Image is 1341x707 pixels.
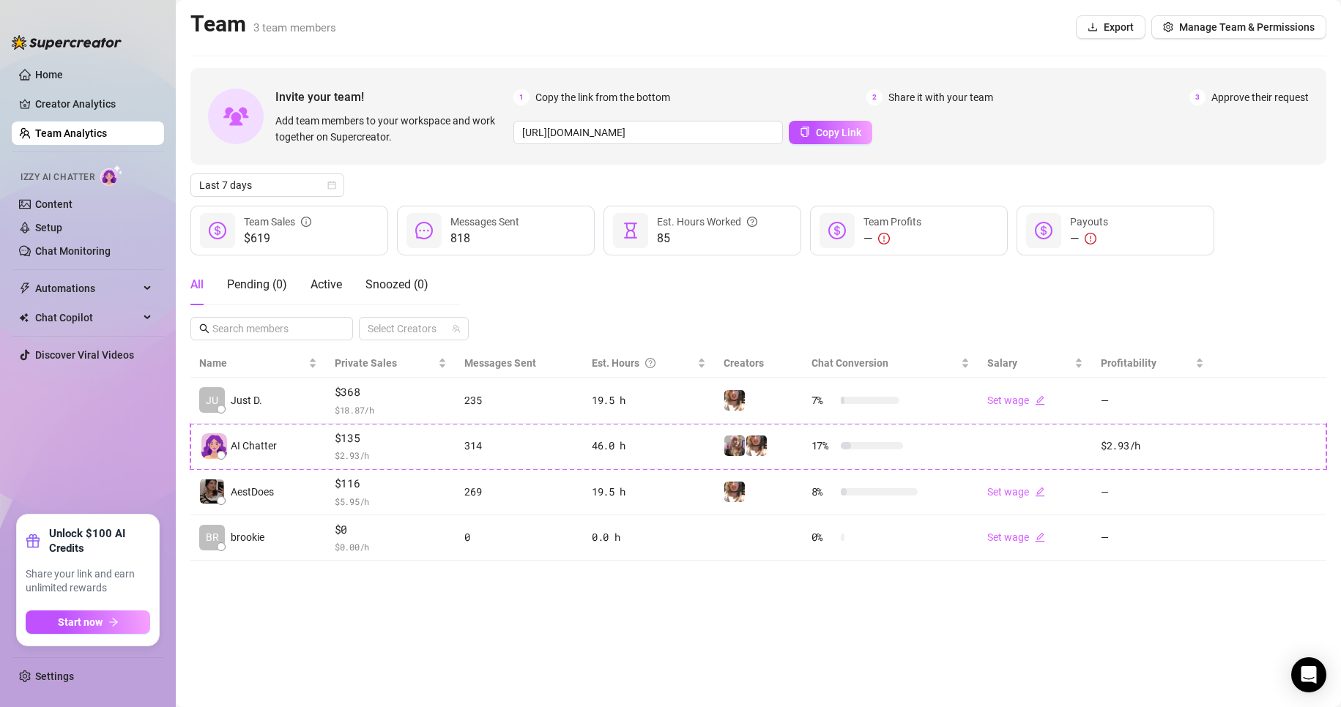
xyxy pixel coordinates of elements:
td: — [1092,378,1213,424]
a: Chat Monitoring [35,245,111,257]
span: calendar [327,181,336,190]
th: Creators [715,349,802,378]
span: exclamation-circle [878,233,890,244]
span: Profitability [1101,357,1156,369]
span: team [452,324,461,333]
span: Messages Sent [464,357,536,369]
span: 3 team members [253,21,336,34]
a: Creator Analytics [35,92,152,116]
span: Approve their request [1211,89,1309,105]
div: Pending ( 0 ) [227,276,287,293]
button: Copy Link [789,121,872,144]
span: 1 [513,89,530,105]
span: 85 [657,230,757,247]
span: $116 [335,475,447,493]
span: exclamation-circle [1085,233,1096,244]
span: AestDoes [231,484,274,500]
span: Salary [987,357,1017,369]
button: Export [1076,15,1145,39]
span: dollar-circle [1035,222,1052,239]
a: Settings [35,670,74,682]
img: Aest [746,435,767,456]
span: Copy Link [816,127,861,138]
div: 0 [464,529,573,545]
a: Set wageedit [987,531,1045,543]
span: thunderbolt [19,283,31,294]
span: Chat Conversion [811,357,888,369]
div: 0.0 h [592,529,707,545]
a: Discover Viral Videos [35,349,134,361]
span: Payouts [1070,216,1108,228]
div: — [1070,230,1108,247]
span: Snoozed ( 0 ) [365,277,428,291]
div: Est. Hours [592,355,695,371]
span: Add team members to your workspace and work together on Supercreator. [275,113,508,145]
strong: Unlock $100 AI Credits [49,526,150,555]
img: izzy-ai-chatter-avatar-DDCN_rTZ.svg [201,433,227,459]
span: Invite your team! [275,88,513,106]
img: AI Chatter [100,165,123,186]
span: setting [1163,22,1173,32]
span: question-circle [747,214,757,230]
span: 0 % [811,529,835,545]
img: Aest [724,435,745,456]
span: $619 [244,230,311,247]
div: 19.5 h [592,484,707,500]
span: gift [26,534,40,548]
td: — [1092,469,1213,515]
div: Open Intercom Messenger [1291,657,1326,692]
div: All [190,276,204,293]
button: Start nowarrow-right [26,610,150,634]
span: Messages Sent [450,216,519,228]
span: 818 [450,230,519,247]
a: Set wageedit [987,394,1045,406]
img: AestDoes [200,479,224,504]
span: 17 % [811,438,835,454]
img: Aest [724,390,745,411]
span: search [199,323,209,334]
span: $ 18.87 /h [335,403,447,417]
span: edit [1035,395,1045,405]
span: Team Profits [863,216,921,228]
div: 235 [464,392,573,408]
th: Name [190,349,326,378]
span: JU [206,392,218,408]
span: Share it with your team [888,89,993,105]
span: Start now [58,616,103,628]
div: 314 [464,438,573,454]
span: $135 [335,430,447,447]
span: dollar-circle [828,222,846,239]
span: download [1088,22,1098,32]
span: Manage Team & Permissions [1179,21,1315,33]
h2: Team [190,10,336,38]
a: Set wageedit [987,486,1045,498]
button: Manage Team & Permissions [1151,15,1326,39]
span: edit [1035,487,1045,497]
span: message [415,222,433,239]
span: Last 7 days [199,174,335,196]
span: $ 5.95 /h [335,494,447,509]
span: Active [311,277,342,291]
div: 269 [464,484,573,500]
a: Home [35,69,63,81]
a: Content [35,198,73,210]
div: Est. Hours Worked [657,214,757,230]
span: Izzy AI Chatter [21,171,94,184]
span: $0 [335,521,447,539]
span: AI Chatter [231,438,277,454]
div: 19.5 h [592,392,707,408]
span: 3 [1189,89,1206,105]
span: arrow-right [108,617,119,627]
input: Search members [212,321,333,337]
span: brookie [231,529,264,545]
span: hourglass [622,222,639,239]
span: question-circle [645,355,655,371]
span: $ 0.00 /h [335,539,447,554]
span: 2 [866,89,883,105]
img: Chat Copilot [19,313,29,323]
span: copy [800,127,810,137]
div: 46.0 h [592,438,707,454]
span: 7 % [811,392,835,408]
span: Copy the link from the bottom [535,89,670,105]
td: — [1092,515,1213,561]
